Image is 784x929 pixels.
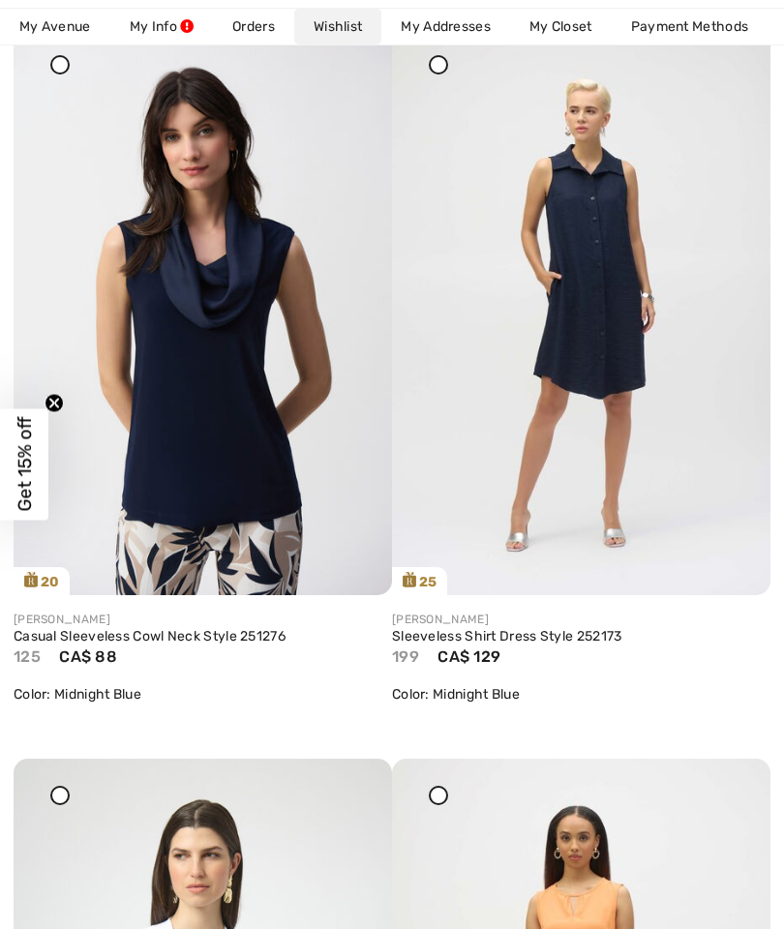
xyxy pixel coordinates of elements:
[612,9,769,45] a: Payment Methods
[14,628,392,645] a: Casual Sleeveless Cowl Neck Style 251276
[14,28,392,595] img: joseph-ribkoff-tops-black_251276_2_c66d_search.jpg
[59,647,117,666] span: CA$ 88
[14,684,392,704] div: Color: Midnight Blue
[14,417,36,512] span: Get 15% off
[510,9,612,45] a: My Closet
[392,28,770,595] a: 25
[392,628,770,645] a: Sleeveless Shirt Dress Style 252173
[392,611,770,628] div: [PERSON_NAME]
[213,9,294,45] a: Orders
[110,9,213,45] a: My Info
[437,647,500,666] span: CA$ 129
[14,611,392,628] div: [PERSON_NAME]
[14,28,392,595] a: 20
[14,647,41,666] span: 125
[392,684,770,704] div: Color: Midnight Blue
[392,28,770,595] img: joseph-ribkoff-dresses-jumpsuits-black_252173_1_8c68_search.jpg
[294,9,381,45] a: Wishlist
[381,9,510,45] a: My Addresses
[19,16,91,37] span: My Avenue
[392,647,419,666] span: 199
[45,394,64,413] button: Close teaser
